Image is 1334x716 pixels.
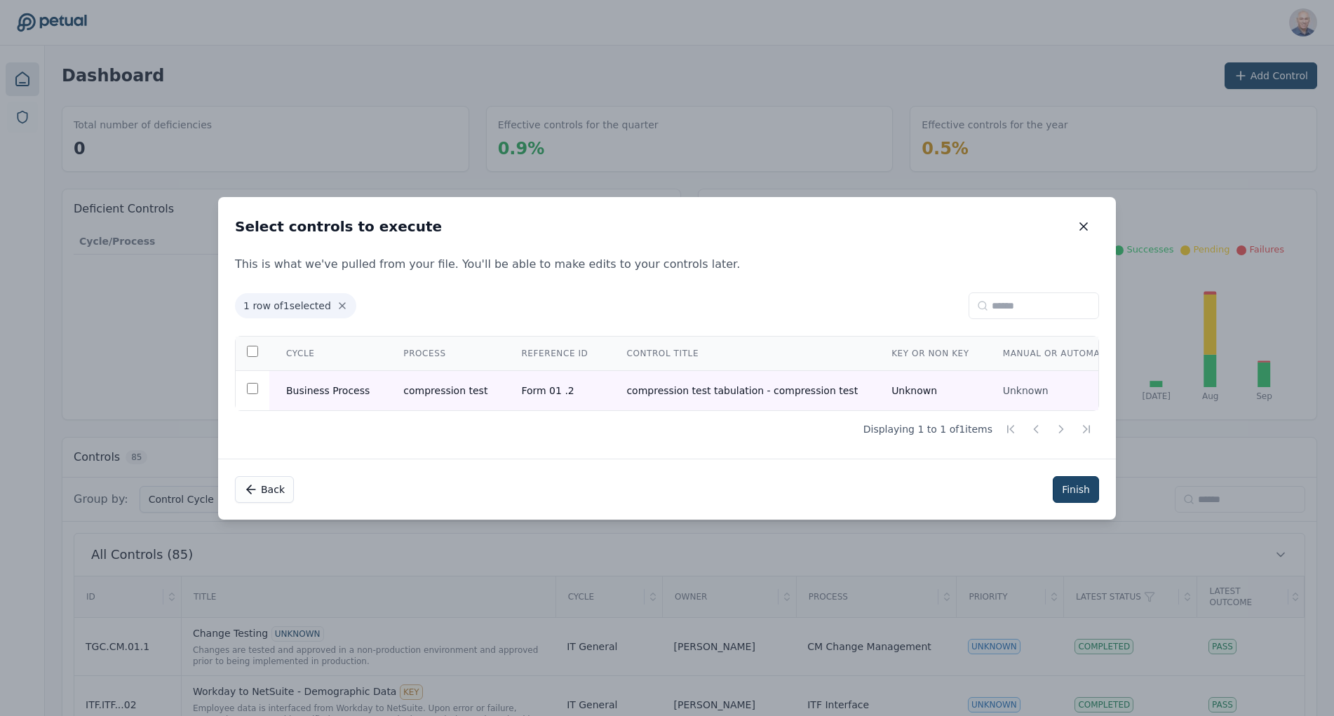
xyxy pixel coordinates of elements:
td: Form 01 .2 [504,370,609,410]
th: Control Title [609,337,875,371]
td: Unknown [875,370,986,410]
td: compression test tabulation - compression test [609,370,875,410]
th: Manual or Automated [986,337,1135,371]
div: Displaying 1 to 1 of 1 items [235,417,1099,442]
h2: Select controls to execute [235,217,442,236]
button: Back [235,476,294,503]
button: Finish [1053,476,1099,503]
p: This is what we've pulled from your file. You'll be able to make edits to your controls later. [218,256,1116,273]
td: compression test [386,370,504,410]
button: Next [1049,417,1074,442]
span: 1 row of 1 selected [235,293,356,318]
button: Last [1074,417,1099,442]
button: Previous [1023,417,1049,442]
td: Business Process [269,370,386,410]
th: Reference ID [504,337,609,371]
th: Process [386,337,504,371]
th: Cycle [269,337,386,371]
td: Unknown [986,370,1135,410]
th: Key or Non Key [875,337,986,371]
button: First [998,417,1023,442]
